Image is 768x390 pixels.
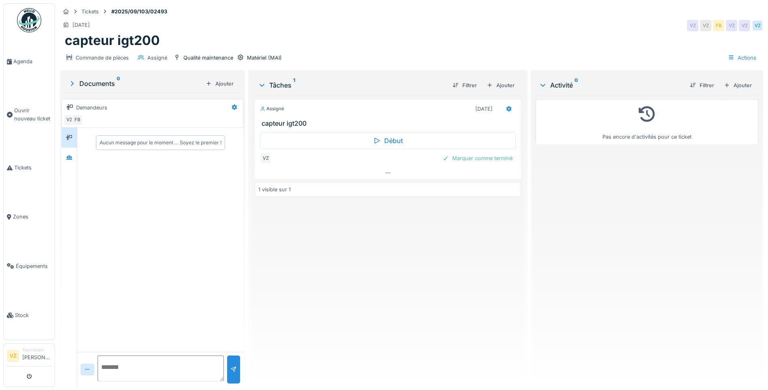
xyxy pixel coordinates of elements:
div: Ajouter [202,78,237,89]
div: VZ [700,20,711,31]
div: VZ [64,114,75,126]
div: Aucun message pour le moment … Soyez le premier ! [100,139,221,146]
span: Tickets [14,164,51,171]
a: Ouvrir nouveau ticket [4,86,55,143]
div: Filtrer [687,80,717,91]
div: Actions [724,52,760,64]
div: Tickets [81,8,99,15]
div: Matériel (MAI) [247,54,282,62]
span: Ouvrir nouveau ticket [14,107,51,122]
div: Ajouter [483,80,518,91]
span: Équipements [16,262,51,270]
div: Activité [539,80,683,90]
div: [DATE] [72,21,90,29]
div: Assigné [260,105,284,112]
img: Badge_color-CXgf-gQk.svg [17,8,41,32]
div: Commande de pièces [76,54,129,62]
h1: capteur igt200 [65,33,160,48]
div: Demandeurs [76,104,107,111]
sup: 0 [574,80,578,90]
div: VZ [752,20,763,31]
strong: #2025/09/103/02493 [108,8,170,15]
div: 1 visible sur 1 [258,186,291,193]
span: Agenda [13,58,51,65]
div: VZ [687,20,698,31]
div: VZ [260,152,271,164]
a: Équipements [4,242,55,291]
div: VZ [739,20,750,31]
div: Tâches [258,80,446,90]
div: Pas encore d'activités pour ce ticket [541,103,753,141]
div: Assigné [147,54,167,62]
li: VZ [7,350,19,362]
h3: capteur igt200 [262,120,517,127]
li: [PERSON_NAME] [22,347,51,364]
div: FB [713,20,724,31]
div: Qualité maintenance [183,54,233,62]
span: Stock [15,311,51,319]
a: VZ Technicien[PERSON_NAME] [7,347,51,366]
div: Filtrer [449,80,480,91]
sup: 0 [117,79,120,88]
span: Zones [13,213,51,221]
div: Marquer comme terminé [439,153,516,164]
a: Agenda [4,37,55,86]
div: VZ [726,20,737,31]
div: Technicien [22,347,51,353]
div: FB [72,114,83,126]
a: Stock [4,291,55,340]
div: [DATE] [475,105,493,113]
div: Documents [68,79,202,88]
a: Zones [4,192,55,241]
sup: 1 [293,80,295,90]
div: Ajouter [721,80,755,91]
div: Début [260,132,516,149]
a: Tickets [4,143,55,192]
